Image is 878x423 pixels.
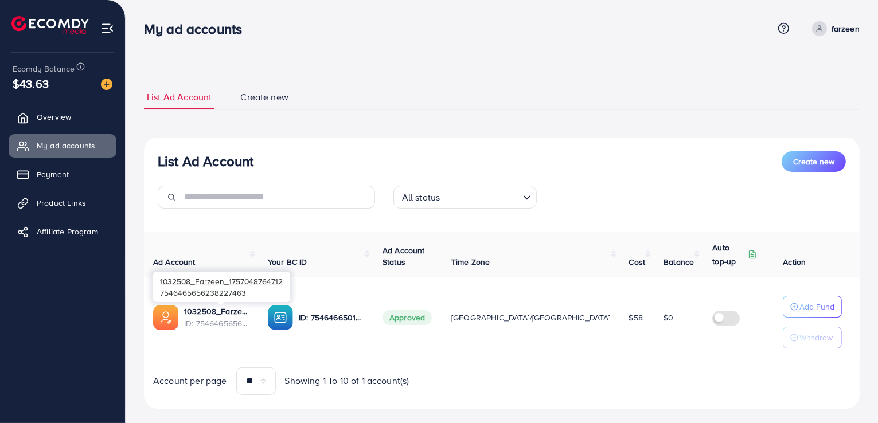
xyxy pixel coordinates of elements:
[268,305,293,330] img: ic-ba-acc.ded83a64.svg
[37,169,69,180] span: Payment
[629,256,646,268] span: Cost
[793,156,834,167] span: Create new
[9,191,116,214] a: Product Links
[9,134,116,157] a: My ad accounts
[37,226,98,237] span: Affiliate Program
[393,186,537,209] div: Search for option
[443,187,518,206] input: Search for option
[712,241,746,268] p: Auto top-up
[285,374,409,387] span: Showing 1 To 10 of 1 account(s)
[9,105,116,128] a: Overview
[383,245,425,268] span: Ad Account Status
[832,22,860,36] p: farzeen
[153,305,178,330] img: ic-ads-acc.e4c84228.svg
[783,296,842,318] button: Add Fund
[158,153,253,170] h3: List Ad Account
[400,189,443,206] span: All status
[153,272,290,302] div: 7546465656238227463
[153,256,196,268] span: Ad Account
[144,21,251,37] h3: My ad accounts
[782,151,846,172] button: Create new
[451,312,611,323] span: [GEOGRAPHIC_DATA]/[GEOGRAPHIC_DATA]
[101,22,114,35] img: menu
[147,91,212,104] span: List Ad Account
[783,327,842,348] button: Withdraw
[153,374,227,387] span: Account per page
[184,318,249,329] span: ID: 7546465656238227463
[11,16,89,34] img: logo
[184,305,249,317] a: 1032508_Farzeen_1757048764712
[13,75,49,92] span: $43.63
[664,312,673,323] span: $0
[268,256,307,268] span: Your BC ID
[37,140,95,151] span: My ad accounts
[829,371,869,414] iframe: Chat
[101,79,112,90] img: image
[799,300,834,314] p: Add Fund
[9,163,116,186] a: Payment
[37,111,71,123] span: Overview
[9,220,116,243] a: Affiliate Program
[799,331,833,344] p: Withdraw
[299,311,364,324] p: ID: 7546466501210669072
[37,197,86,209] span: Product Links
[160,276,283,287] span: 1032508_Farzeen_1757048764712
[451,256,490,268] span: Time Zone
[807,21,860,36] a: farzeen
[240,91,288,104] span: Create new
[664,256,694,268] span: Balance
[783,256,806,268] span: Action
[13,63,75,75] span: Ecomdy Balance
[383,310,432,325] span: Approved
[629,312,643,323] span: $58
